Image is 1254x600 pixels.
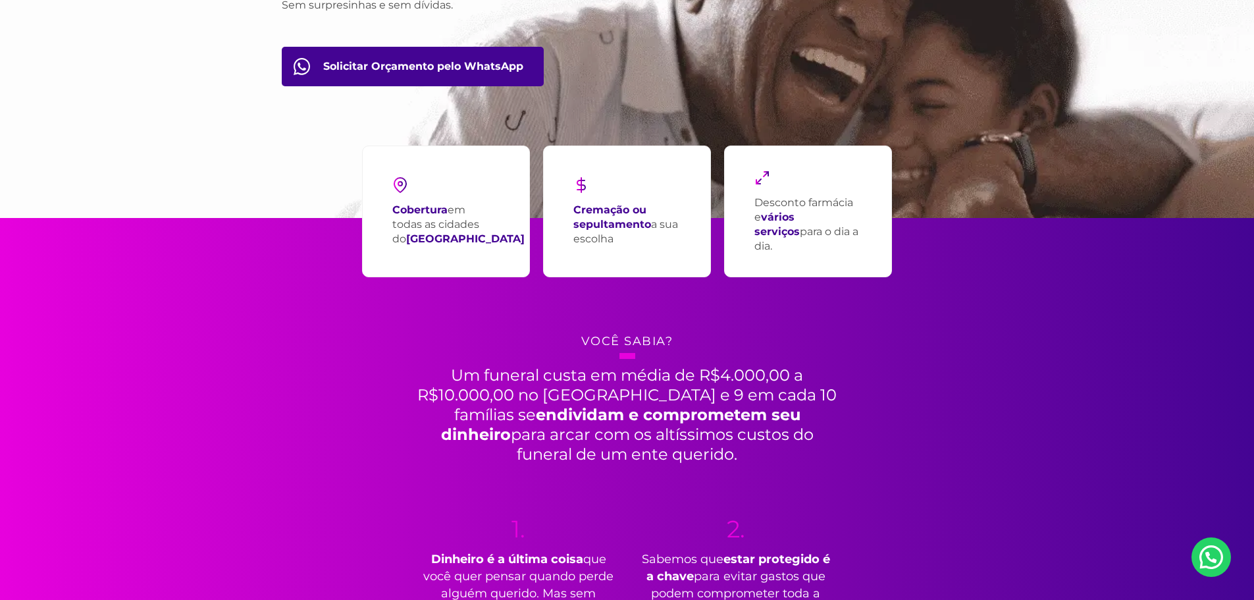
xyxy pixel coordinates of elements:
h2: Um funeral custa em média de R$4.000,00 a R$10.000,00 no [GEOGRAPHIC_DATA] e 9 em cada 10 família... [413,353,841,464]
strong: endividam e comprometem seu dinheiro [441,405,800,444]
a: Orçamento pelo WhatsApp btn-orcamento [282,47,544,86]
img: fale com consultor [294,58,310,75]
span: 2. [637,517,835,541]
a: Nosso Whatsapp [1191,537,1231,577]
p: em todas as cidades do [392,203,525,246]
strong: Dinheiro é a última coisa [431,552,583,566]
p: Desconto farmácia e para o dia a dia. [754,196,862,254]
img: maximize [754,170,770,186]
h4: Você sabia? [282,330,973,353]
strong: vários serviços [754,211,800,238]
span: 1. [420,517,617,541]
strong: Cremação ou sepultamento [573,204,651,231]
strong: Cobertura [392,204,448,216]
img: pin [392,177,408,193]
p: a sua escolha [573,203,681,246]
strong: [GEOGRAPHIC_DATA] [406,232,525,245]
strong: estar protegido é a chave [646,552,830,584]
img: dollar [573,177,589,193]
